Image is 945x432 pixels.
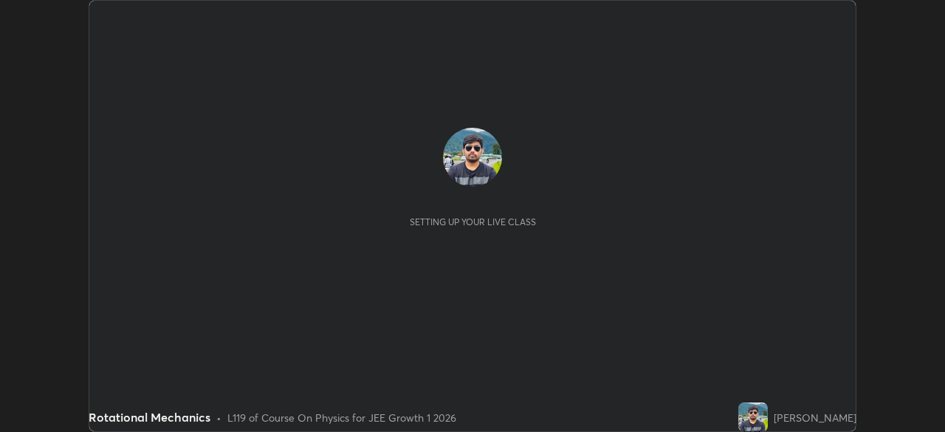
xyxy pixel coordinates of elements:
[774,410,856,425] div: [PERSON_NAME]
[216,410,221,425] div: •
[227,410,456,425] div: L119 of Course On Physics for JEE Growth 1 2026
[410,216,536,227] div: Setting up your live class
[738,402,768,432] img: b94a4ccbac2546dc983eb2139155ff30.jpg
[89,408,210,426] div: Rotational Mechanics
[443,128,502,187] img: b94a4ccbac2546dc983eb2139155ff30.jpg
